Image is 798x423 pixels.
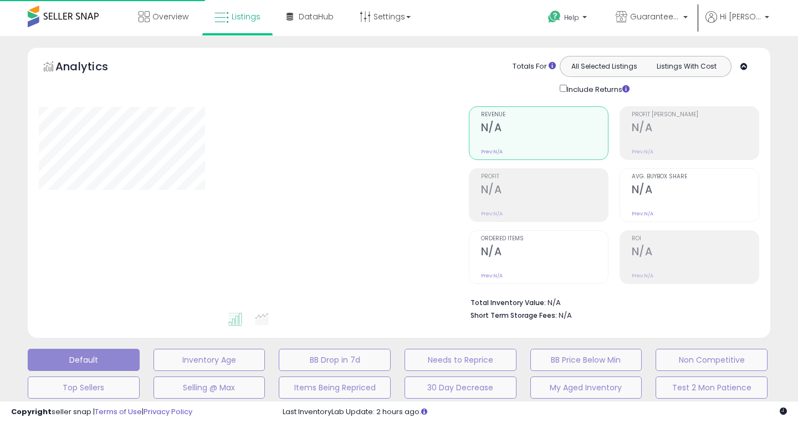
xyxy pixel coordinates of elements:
[154,349,265,371] button: Inventory Age
[632,112,759,118] span: Profit [PERSON_NAME]
[55,59,130,77] h5: Analytics
[559,310,572,321] span: N/A
[563,59,646,74] button: All Selected Listings
[530,376,642,399] button: My Aged Inventory
[645,59,728,74] button: Listings With Cost
[539,2,598,36] a: Help
[551,82,643,95] div: Include Returns
[481,183,608,198] h2: N/A
[632,183,759,198] h2: N/A
[11,407,192,417] div: seller snap | |
[152,11,188,22] span: Overview
[470,311,557,320] b: Short Term Storage Fees:
[279,349,391,371] button: BB Drop in 7d
[28,376,140,399] button: Top Sellers
[144,406,192,417] a: Privacy Policy
[279,376,391,399] button: Items Being Repriced
[632,174,759,180] span: Avg. Buybox Share
[530,349,642,371] button: BB Price Below Min
[632,245,759,260] h2: N/A
[632,272,653,279] small: Prev: N/A
[656,376,768,399] button: Test 2 Mon Patience
[405,349,516,371] button: Needs to Reprice
[481,245,608,260] h2: N/A
[481,121,608,136] h2: N/A
[632,210,653,217] small: Prev: N/A
[232,11,260,22] span: Listings
[481,174,608,180] span: Profit
[95,406,142,417] a: Terms of Use
[481,210,503,217] small: Prev: N/A
[632,236,759,242] span: ROI
[632,121,759,136] h2: N/A
[11,406,52,417] strong: Copyright
[720,11,761,22] span: Hi [PERSON_NAME]
[630,11,680,22] span: Guaranteed Satisfaction
[481,112,608,118] span: Revenue
[154,376,265,399] button: Selling @ Max
[283,407,787,417] div: Last InventoryLab Update: 2 hours ago.
[481,272,503,279] small: Prev: N/A
[470,298,546,307] b: Total Inventory Value:
[632,148,653,155] small: Prev: N/A
[421,408,427,415] i: Click here to read more about un-synced listings.
[28,349,140,371] button: Default
[299,11,334,22] span: DataHub
[513,61,556,72] div: Totals For
[548,10,561,24] i: Get Help
[470,295,751,308] li: N/A
[656,349,768,371] button: Non Competitive
[481,148,503,155] small: Prev: N/A
[564,13,579,22] span: Help
[481,236,608,242] span: Ordered Items
[405,376,516,399] button: 30 Day Decrease
[705,11,769,36] a: Hi [PERSON_NAME]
